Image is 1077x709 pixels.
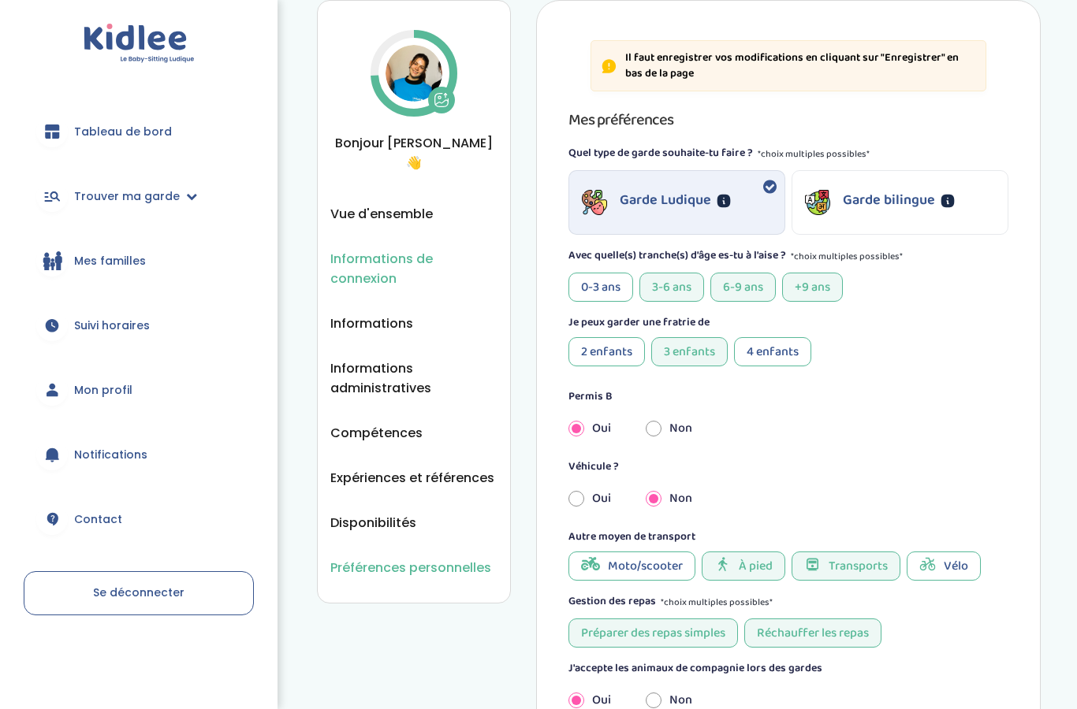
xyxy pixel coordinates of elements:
a: Notifications [24,426,254,483]
button: Préférences personnelles [330,558,491,577]
img: garde-icône h-16 w-16 [582,190,607,215]
font: Quel type de garde souhaite-tu faire ? [568,144,753,161]
a: Suivi horaires [24,297,254,354]
font: Oui [592,418,611,438]
font: Tableau de bord [74,124,172,139]
font: Vélo [944,556,968,576]
button: Disponibilités [330,513,416,533]
a: Mes familles [24,232,254,289]
font: 3 enfants [664,342,715,362]
font: Non [669,418,692,438]
font: Oui [592,488,611,508]
font: *choix multiples possibles* [661,595,773,610]
button: Vue d'ensemble [330,204,433,224]
font: 3-6 ans [652,277,691,297]
font: +9 ans [795,277,830,297]
font: Mes préférences [568,107,673,132]
font: 2 enfants [581,342,632,362]
font: Je peux garder une fratrie de [568,314,710,331]
button: Informations administratives [330,358,498,398]
font: *choix multiples possibles* [758,147,870,161]
button: Informations de connexion [330,249,498,288]
img: logo.svg [84,24,195,64]
font: Il faut enregistrer vos modifications en cliquant sur "Enregistrer" en bas de la page [625,49,959,82]
font: Moto/scooter [608,556,683,576]
font: *choix multiples possibles* [791,249,903,264]
font: Transports [829,556,888,576]
a: Se déconnecter [24,571,254,615]
font: Gestion des repas [568,592,656,610]
button: Expériences et références [330,468,494,488]
font: Préférences personnelles [330,559,491,577]
a: Mon profil [24,362,254,418]
font: Notifications [74,447,147,462]
font: Préparer des repas simples [581,623,725,643]
font: Garde Ludique [620,189,711,211]
font: Compétences [330,424,423,442]
font: Réchauffer les repas [757,623,869,643]
font: Mon profil [74,382,132,398]
font: Bonjour [PERSON_NAME] 👋 [335,134,493,172]
a: Tableau de bord [24,103,254,160]
font: 6-9 ans [723,277,763,297]
font: Avec quelle(s) tranche(s) d'âge es-tu à l'aise ? [568,247,786,264]
button: Compétences [330,423,423,443]
img: Avatar [386,45,442,102]
button: Informations [330,314,413,333]
font: Trouver ma garde [74,188,180,204]
a: Contact [24,491,254,548]
font: Véhicule ? [568,458,619,475]
img: garde-icône h-16 w-16 [805,190,830,215]
font: Non [669,488,692,508]
font: J'accepte les animaux de compagnie lors des gardes [568,659,822,677]
font: Garde bilingue [843,189,935,211]
font: Informations administratives [330,359,431,397]
font: Contact [74,511,122,527]
font: Disponibilités [330,514,416,532]
font: 4 enfants [747,342,799,362]
a: Trouver ma garde [24,168,254,225]
font: Autre moyen de transport [568,528,695,545]
font: Suivi horaires [74,317,150,333]
font: Permis B [568,388,613,405]
font: Se déconnecter [93,585,184,600]
font: Vue d'ensemble [330,205,433,223]
font: 0-3 ans [581,277,620,297]
font: Mes familles [74,253,146,269]
font: À pied [739,556,773,576]
font: Expériences et références [330,469,494,487]
font: Informations de connexion [330,250,433,288]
